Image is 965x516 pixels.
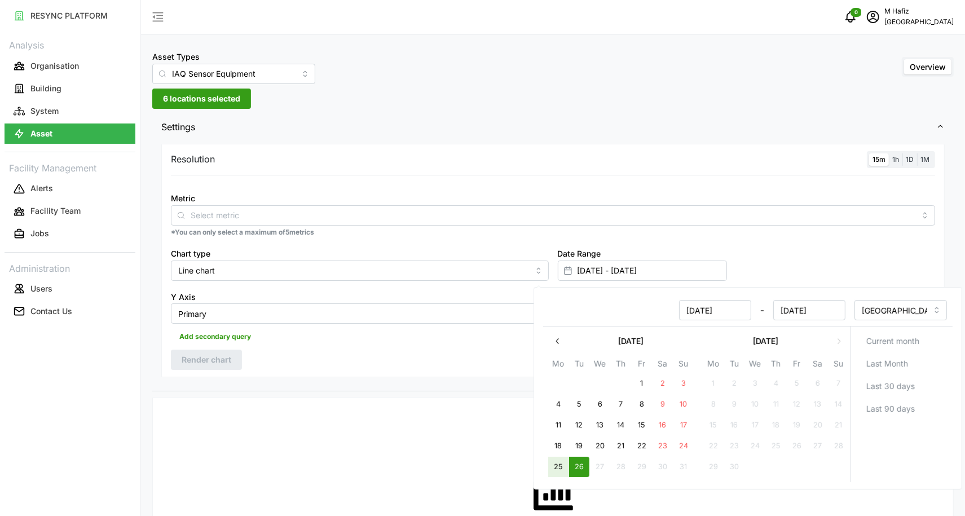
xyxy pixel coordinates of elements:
[569,457,589,477] button: 26 August 2025
[5,279,135,299] button: Users
[30,283,52,294] p: Users
[569,415,589,435] button: 12 August 2025
[30,183,53,194] p: Alerts
[548,457,569,477] button: 25 August 2025
[631,357,652,373] th: Fr
[787,436,807,456] button: 26 September 2025
[5,300,135,323] a: Contact Us
[766,436,786,456] button: 25 September 2025
[632,415,652,435] button: 15 August 2025
[5,122,135,145] a: Asset
[765,357,786,373] th: Th
[161,113,936,141] span: Settings
[590,415,610,435] button: 13 August 2025
[856,399,949,419] button: Last 90 days
[5,277,135,300] a: Users
[856,354,949,374] button: Last Month
[611,436,631,456] button: 21 August 2025
[724,394,744,414] button: 9 September 2025
[703,457,724,477] button: 29 September 2025
[5,201,135,222] button: Facility Team
[829,373,849,394] button: 7 September 2025
[884,17,954,28] p: [GEOGRAPHIC_DATA]
[745,373,765,394] button: 3 September 2025
[589,357,610,373] th: We
[5,77,135,100] a: Building
[808,373,828,394] button: 6 September 2025
[171,328,259,345] button: Add secondary query
[906,155,914,164] span: 1D
[548,394,569,414] button: 4 August 2025
[590,436,610,456] button: 20 August 2025
[653,457,673,477] button: 30 August 2025
[866,332,919,351] span: Current month
[829,436,849,456] button: 28 September 2025
[30,60,79,72] p: Organisation
[808,436,828,456] button: 27 September 2025
[569,357,589,373] th: Tu
[5,6,135,26] button: RESYNC PLATFORM
[910,62,946,72] span: Overview
[808,394,828,414] button: 13 September 2025
[766,373,786,394] button: 4 September 2025
[5,36,135,52] p: Analysis
[724,457,744,477] button: 30 September 2025
[724,357,744,373] th: Tu
[653,436,673,456] button: 23 August 2025
[171,248,210,260] label: Chart type
[569,436,589,456] button: 19 August 2025
[152,141,954,391] div: Settings
[862,6,884,28] button: schedule
[787,415,807,435] button: 19 September 2025
[786,357,807,373] th: Fr
[724,373,744,394] button: 2 September 2025
[5,124,135,144] button: Asset
[632,394,652,414] button: 8 August 2025
[653,415,673,435] button: 16 August 2025
[171,192,195,205] label: Metric
[163,89,240,108] span: 6 locations selected
[787,394,807,414] button: 12 September 2025
[548,415,569,435] button: 11 August 2025
[829,415,849,435] button: 21 September 2025
[745,415,765,435] button: 17 September 2025
[632,457,652,477] button: 29 August 2025
[873,155,885,164] span: 15m
[30,83,61,94] p: Building
[5,5,135,27] a: RESYNC PLATFORM
[745,394,765,414] button: 10 September 2025
[766,394,786,414] button: 11 September 2025
[5,159,135,175] p: Facility Management
[856,376,949,396] button: Last 30 days
[548,436,569,456] button: 18 August 2025
[703,436,724,456] button: 22 September 2025
[866,354,908,373] span: Last Month
[152,89,251,109] button: 6 locations selected
[673,394,694,414] button: 10 August 2025
[673,436,694,456] button: 24 August 2025
[5,259,135,276] p: Administration
[5,56,135,76] button: Organisation
[549,300,845,320] div: -
[171,261,549,281] input: Select chart type
[171,303,549,324] input: Select Y axis
[5,301,135,321] button: Contact Us
[5,223,135,245] a: Jobs
[558,261,727,281] input: Select date range
[787,373,807,394] button: 5 September 2025
[152,51,200,63] label: Asset Types
[182,350,231,369] span: Render chart
[611,394,631,414] button: 7 August 2025
[673,373,694,394] button: 3 August 2025
[152,113,954,141] button: Settings
[724,436,744,456] button: 23 September 2025
[703,373,724,394] button: 1 September 2025
[191,209,915,221] input: Select metric
[839,6,862,28] button: notifications
[884,6,954,17] p: M Hafiz
[30,306,72,317] p: Contact Us
[632,373,652,394] button: 1 August 2025
[590,457,610,477] button: 27 August 2025
[808,415,828,435] button: 20 September 2025
[724,415,744,435] button: 16 September 2025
